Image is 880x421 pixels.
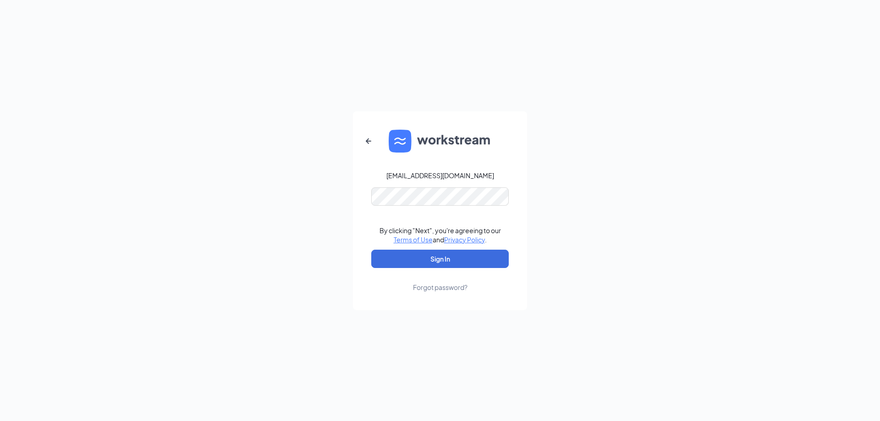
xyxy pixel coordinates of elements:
[357,130,379,152] button: ArrowLeftNew
[394,235,433,244] a: Terms of Use
[379,226,501,244] div: By clicking "Next", you're agreeing to our and .
[371,250,509,268] button: Sign In
[413,283,467,292] div: Forgot password?
[386,171,494,180] div: [EMAIL_ADDRESS][DOMAIN_NAME]
[413,268,467,292] a: Forgot password?
[363,136,374,147] svg: ArrowLeftNew
[444,235,485,244] a: Privacy Policy
[389,130,491,153] img: WS logo and Workstream text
